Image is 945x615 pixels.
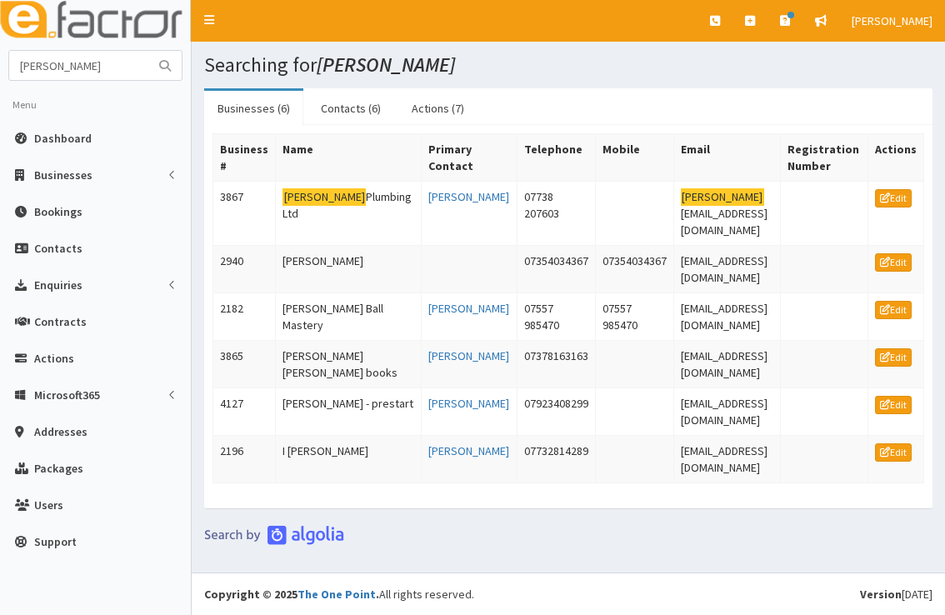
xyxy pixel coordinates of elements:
[595,293,673,341] td: 07557 985470
[213,134,276,182] th: Business #
[867,134,923,182] th: Actions
[297,587,376,602] a: The One Point
[595,134,673,182] th: Mobile
[398,91,477,126] a: Actions (7)
[276,388,422,436] td: [PERSON_NAME] - prestart
[276,246,422,293] td: [PERSON_NAME]
[875,443,912,462] a: Edit
[875,301,912,319] a: Edit
[204,54,932,76] h1: Searching for
[428,189,509,204] a: [PERSON_NAME]
[428,396,509,411] a: [PERSON_NAME]
[517,341,595,388] td: 07378163163
[213,341,276,388] td: 3865
[34,534,77,549] span: Support
[34,277,82,292] span: Enquiries
[428,301,509,316] a: [PERSON_NAME]
[34,204,82,219] span: Bookings
[276,293,422,341] td: [PERSON_NAME] Ball Mastery
[517,134,595,182] th: Telephone
[875,396,912,414] a: Edit
[307,91,394,126] a: Contacts (6)
[860,587,902,602] b: Version
[681,188,764,206] mark: [PERSON_NAME]
[34,167,92,182] span: Businesses
[673,388,780,436] td: [EMAIL_ADDRESS][DOMAIN_NAME]
[213,293,276,341] td: 2182
[204,525,344,545] img: search-by-algolia-light-background.png
[780,134,867,182] th: Registration Number
[213,436,276,483] td: 2196
[34,497,63,512] span: Users
[852,13,932,28] span: [PERSON_NAME]
[9,51,149,80] input: Search...
[204,91,303,126] a: Businesses (6)
[34,241,82,256] span: Contacts
[422,134,517,182] th: Primary Contact
[517,182,595,246] td: 07738 207603
[34,314,87,329] span: Contracts
[875,348,912,367] a: Edit
[517,436,595,483] td: 07732814289
[673,246,780,293] td: [EMAIL_ADDRESS][DOMAIN_NAME]
[673,341,780,388] td: [EMAIL_ADDRESS][DOMAIN_NAME]
[34,461,83,476] span: Packages
[875,253,912,272] a: Edit
[673,182,780,246] td: [EMAIL_ADDRESS][DOMAIN_NAME]
[282,188,366,206] mark: [PERSON_NAME]
[276,341,422,388] td: [PERSON_NAME] [PERSON_NAME] books
[276,182,422,246] td: Plumbing Ltd
[34,424,87,439] span: Addresses
[276,134,422,182] th: Name
[213,182,276,246] td: 3867
[276,436,422,483] td: I [PERSON_NAME]
[34,131,92,146] span: Dashboard
[517,293,595,341] td: 07557 985470
[595,246,673,293] td: 07354034367
[34,351,74,366] span: Actions
[673,134,780,182] th: Email
[204,587,379,602] strong: Copyright © 2025 .
[860,586,932,602] div: [DATE]
[428,348,509,363] a: [PERSON_NAME]
[317,52,455,77] i: [PERSON_NAME]
[34,387,100,402] span: Microsoft365
[517,246,595,293] td: 07354034367
[213,246,276,293] td: 2940
[192,572,945,615] footer: All rights reserved.
[875,189,912,207] a: Edit
[517,388,595,436] td: 07923408299
[673,293,780,341] td: [EMAIL_ADDRESS][DOMAIN_NAME]
[428,443,509,458] a: [PERSON_NAME]
[673,436,780,483] td: [EMAIL_ADDRESS][DOMAIN_NAME]
[213,388,276,436] td: 4127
